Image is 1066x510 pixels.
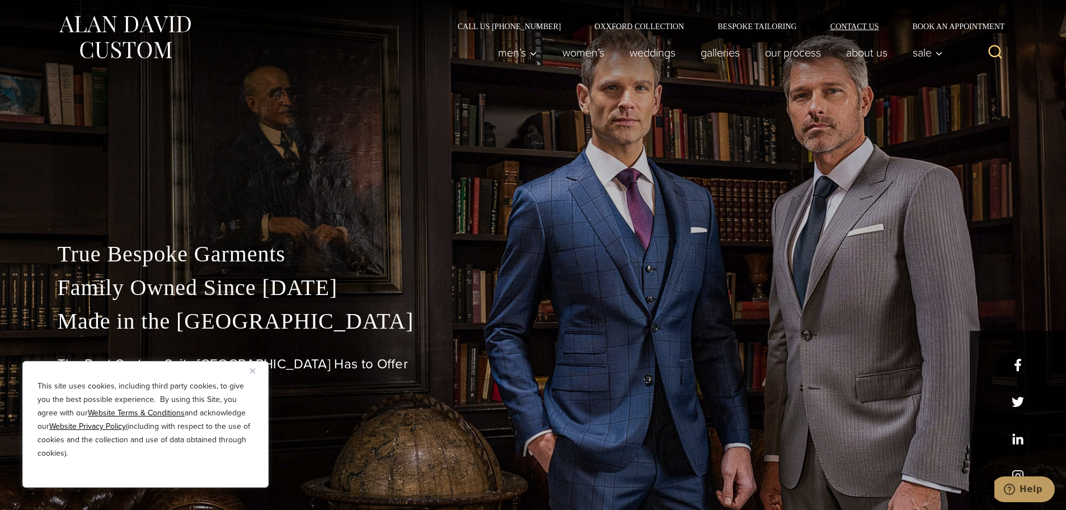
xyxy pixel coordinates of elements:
p: This site uses cookies, including third party cookies, to give you the best possible experience. ... [37,380,253,460]
a: Galleries [688,41,752,64]
a: Website Privacy Policy [49,420,126,432]
a: Oxxford Collection [577,22,701,30]
a: Website Terms & Conditions [88,407,185,419]
nav: Secondary Navigation [441,22,1009,30]
nav: Primary Navigation [485,41,948,64]
h1: The Best Custom Suits [GEOGRAPHIC_DATA] Has to Offer [58,356,1009,372]
img: Alan David Custom [58,12,192,62]
img: Close [250,368,255,373]
iframe: Opens a widget where you can chat to one of our agents [994,476,1055,504]
a: Women’s [550,41,617,64]
p: True Bespoke Garments Family Owned Since [DATE] Made in the [GEOGRAPHIC_DATA] [58,237,1009,338]
button: Close [250,364,264,377]
a: Bespoke Tailoring [701,22,813,30]
button: Sale sub menu toggle [900,41,948,64]
a: Contact Us [814,22,896,30]
a: Our Process [752,41,833,64]
button: View Search Form [982,39,1009,66]
a: Book an Appointment [895,22,1008,30]
button: Men’s sub menu toggle [485,41,550,64]
a: weddings [617,41,688,64]
a: Call Us [PHONE_NUMBER] [441,22,578,30]
a: About Us [833,41,900,64]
